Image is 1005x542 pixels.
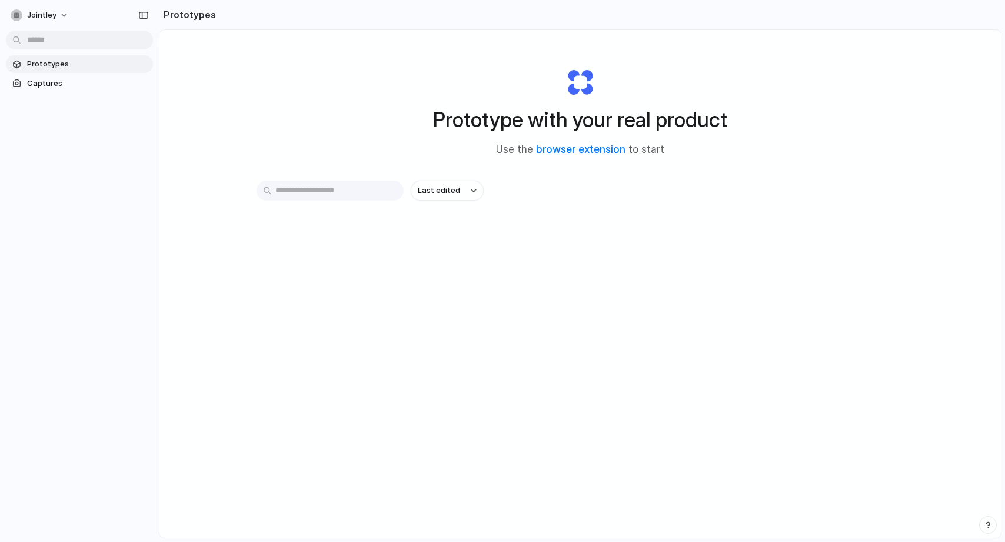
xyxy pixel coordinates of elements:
span: Captures [27,78,148,89]
h2: Prototypes [159,8,216,22]
a: Prototypes [6,55,153,73]
button: jointley [6,6,75,25]
span: Prototypes [27,58,148,70]
h1: Prototype with your real product [433,104,727,135]
button: Last edited [411,181,484,201]
span: Last edited [418,185,460,197]
span: jointley [27,9,56,21]
span: Use the to start [496,142,664,158]
a: browser extension [536,144,625,155]
a: Captures [6,75,153,92]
